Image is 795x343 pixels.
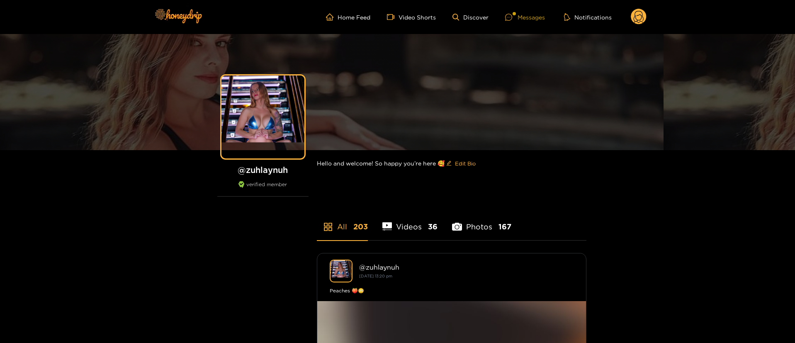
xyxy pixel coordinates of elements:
[317,150,586,177] div: Hello and welcome! So happy you’re here 🥰
[562,13,614,21] button: Notifications
[387,13,399,21] span: video-camera
[359,263,574,271] div: @ zuhlaynuh
[323,222,333,232] span: appstore
[359,274,392,278] small: [DATE] 13:20 pm
[445,157,477,170] button: editEdit Bio
[317,203,368,240] li: All
[330,287,574,295] div: Peaches 🍑😳
[326,13,338,21] span: home
[446,161,452,167] span: edit
[452,14,489,21] a: Discover
[428,221,438,232] span: 36
[217,165,309,175] h1: @ zuhlaynuh
[455,159,476,168] span: Edit Bio
[330,260,353,282] img: zuhlaynuh
[452,203,511,240] li: Photos
[326,13,370,21] a: Home Feed
[505,12,545,22] div: Messages
[387,13,436,21] a: Video Shorts
[217,181,309,197] div: verified member
[382,203,438,240] li: Videos
[498,221,511,232] span: 167
[353,221,368,232] span: 203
